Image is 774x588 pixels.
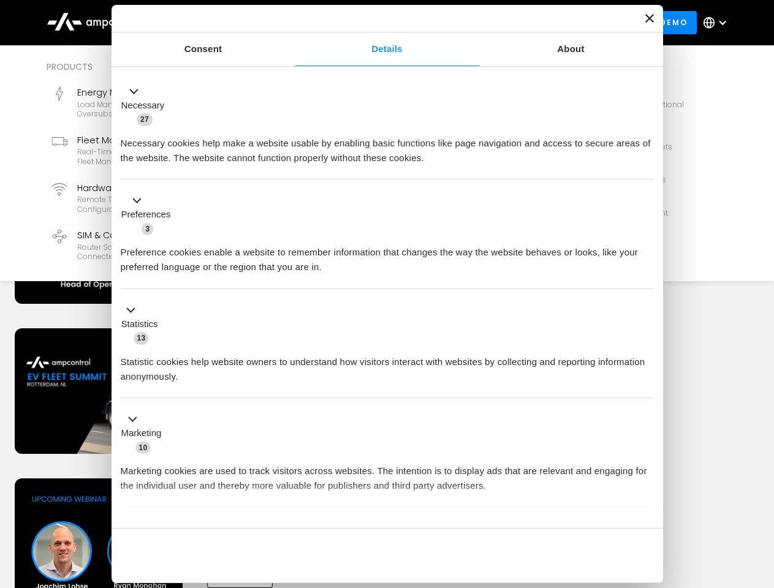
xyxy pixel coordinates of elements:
button: Close banner [645,14,654,23]
a: Consent [112,32,295,66]
span: 13 [134,332,150,344]
div: Energy Management [77,86,238,99]
a: Fleet ManagementReal-time GPS, SoC, efficiency monitoring, fleet management [47,129,243,171]
span: 3 [142,223,153,235]
div: Remote troubleshooting, charger logs, configurations, diagnostic files [77,195,238,214]
label: Marketing [121,426,162,440]
div: Real-time GPS, SoC, efficiency monitoring, fleet management [77,147,238,166]
div: Hardware Diagnostics [77,181,238,195]
div: Marketing cookies are used to track visitors across websites. The intention is to display ads tha... [121,454,654,493]
button: Statistics (13) [121,303,165,345]
button: Okay [477,538,653,573]
label: Necessary [121,99,165,113]
a: Hardware DiagnosticsRemote troubleshooting, charger logs, configurations, diagnostic files [47,176,243,219]
div: Products [47,60,444,73]
div: Fleet Management [77,134,238,147]
span: 2 [202,523,214,535]
a: Energy ManagementLoad management, cost optimization, oversubscription [47,81,243,124]
div: Statistic cookies help website owners to understand how visitors interact with websites by collec... [121,345,654,384]
div: Necessary cookies help make a website usable by enabling basic functions like page navigation and... [121,127,654,165]
a: SIM & ConnectivityRouter Solutions, SIM Cards, Secure Data Connection [47,224,243,266]
button: Necessary (27) [121,84,172,127]
div: Router Solutions, SIM Cards, Secure Data Connection [77,243,238,262]
button: Unclassified (2) [121,521,221,537]
label: Preferences [121,208,171,222]
button: Marketing (10) [121,412,169,455]
div: Preference cookies enable a website to remember information that changes the way the website beha... [121,236,654,274]
label: Statistics [121,317,158,331]
div: SIM & Connectivity [77,228,238,242]
div: Load management, cost optimization, oversubscription [77,100,238,119]
a: About [479,32,663,66]
span: 27 [137,113,153,126]
button: Preferences (3) [121,194,178,236]
span: 10 [135,442,151,454]
a: Details [295,32,479,66]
